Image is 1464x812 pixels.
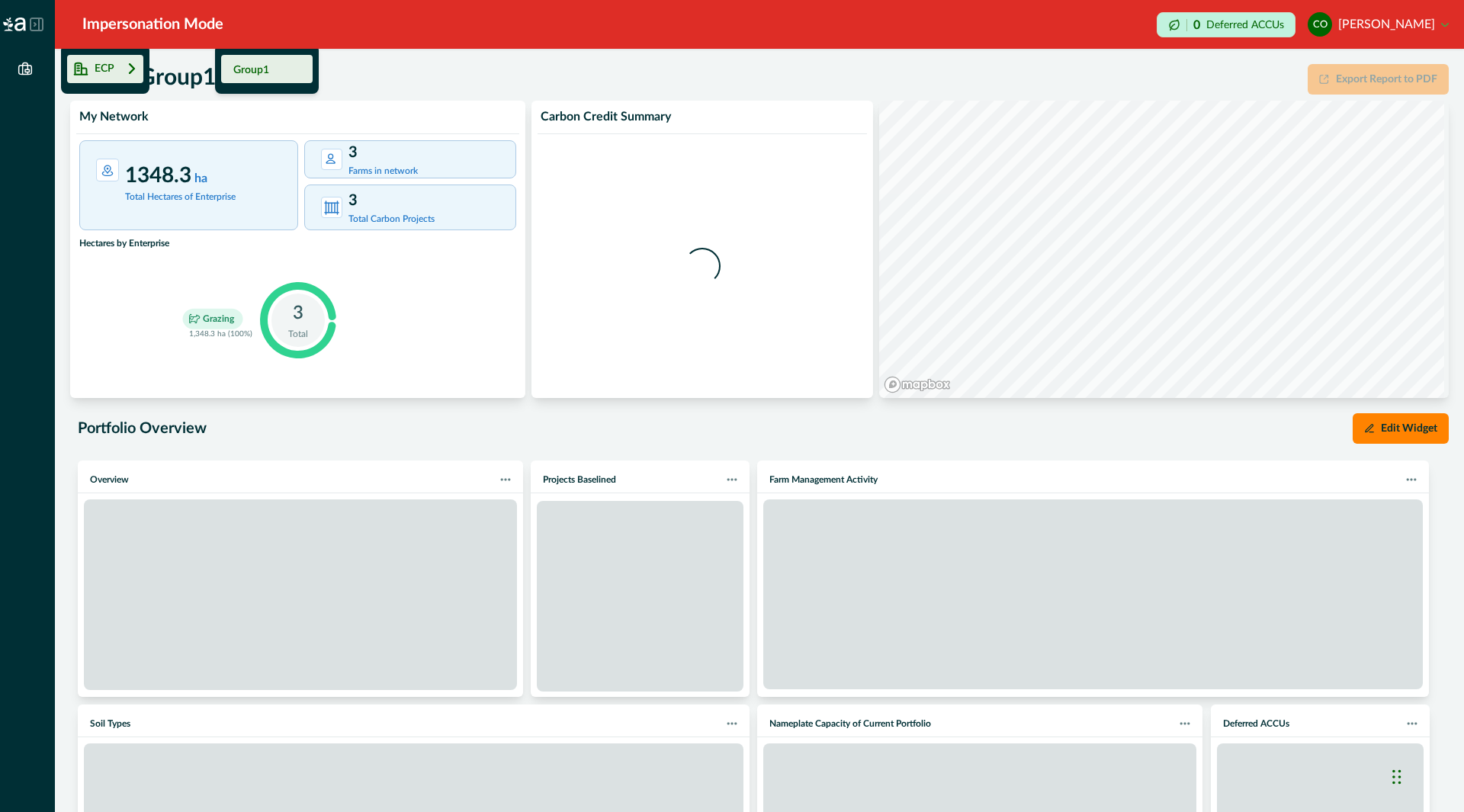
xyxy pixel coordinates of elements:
[1223,717,1289,730] p: Deferred ACCUs
[348,164,506,178] p: Farms in network
[1353,413,1449,444] button: Edit Widget
[543,473,616,486] p: Projects Baselined
[769,473,878,486] p: Farm Management Activity
[202,315,234,325] text: Grazing
[79,236,516,250] p: Hectares by Enterprise
[769,717,931,730] p: Nameplate Capacity of Current Portfolio
[125,167,281,184] p: 1348.3
[188,331,252,339] text: 1,348.3 ha (100%)
[884,376,951,393] a: Mapbox logo
[3,18,26,31] img: Logo
[233,63,269,79] p: Group1
[88,61,114,77] p: ECP
[191,172,207,185] span: ha
[348,189,506,212] p: 3
[1392,754,1401,800] div: Drag
[1388,739,1464,812] iframe: Chat Widget
[348,141,506,164] p: 3
[90,473,129,486] p: Overview
[541,110,671,124] p: Carbon Credit Summary
[879,101,1443,398] canvas: Map
[79,110,149,124] p: My Network
[1308,6,1449,43] button: Clark O'Bannon[PERSON_NAME]
[125,190,281,204] p: Total Hectares of Enterprise
[1193,19,1200,31] p: 0
[293,300,303,327] p: 3
[1206,19,1284,30] p: Deferred ACCUs
[78,417,207,440] p: Portfolio Overview
[82,13,223,36] div: Impersonation Mode
[1308,64,1449,95] button: Export Report to PDF
[90,717,130,730] p: Soil Types
[288,327,308,341] p: Total
[348,212,506,226] p: Total Carbon Projects
[67,55,143,83] button: ECP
